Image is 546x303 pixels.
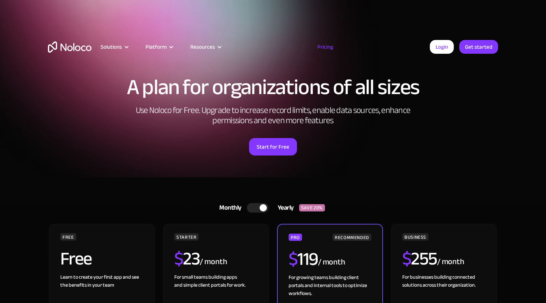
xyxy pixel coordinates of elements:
[200,256,227,268] div: / month
[299,204,325,211] div: SAVE 20%
[146,42,167,52] div: Platform
[437,256,464,268] div: / month
[333,234,371,241] div: RECOMMENDED
[48,76,498,98] h1: A plan for organizations of all sizes
[289,242,298,276] span: $
[289,250,318,268] h2: 119
[210,202,247,213] div: Monthly
[101,42,122,52] div: Solutions
[48,41,91,53] a: home
[174,242,183,276] span: $
[289,234,302,241] div: PRO
[128,105,418,126] h2: Use Noloco for Free. Upgrade to increase record limits, enable data sources, enhance permissions ...
[60,233,76,241] div: FREE
[136,42,181,52] div: Platform
[91,42,136,52] div: Solutions
[308,42,342,52] a: Pricing
[174,233,199,241] div: STARTER
[174,250,200,268] h2: 23
[60,250,92,268] h2: Free
[318,256,345,268] div: / month
[402,250,437,268] h2: 255
[402,233,428,241] div: BUSINESS
[269,202,299,213] div: Yearly
[402,242,411,276] span: $
[430,40,454,54] a: Login
[249,138,297,155] a: Start for Free
[190,42,215,52] div: Resources
[459,40,498,54] a: Get started
[181,42,229,52] div: Resources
